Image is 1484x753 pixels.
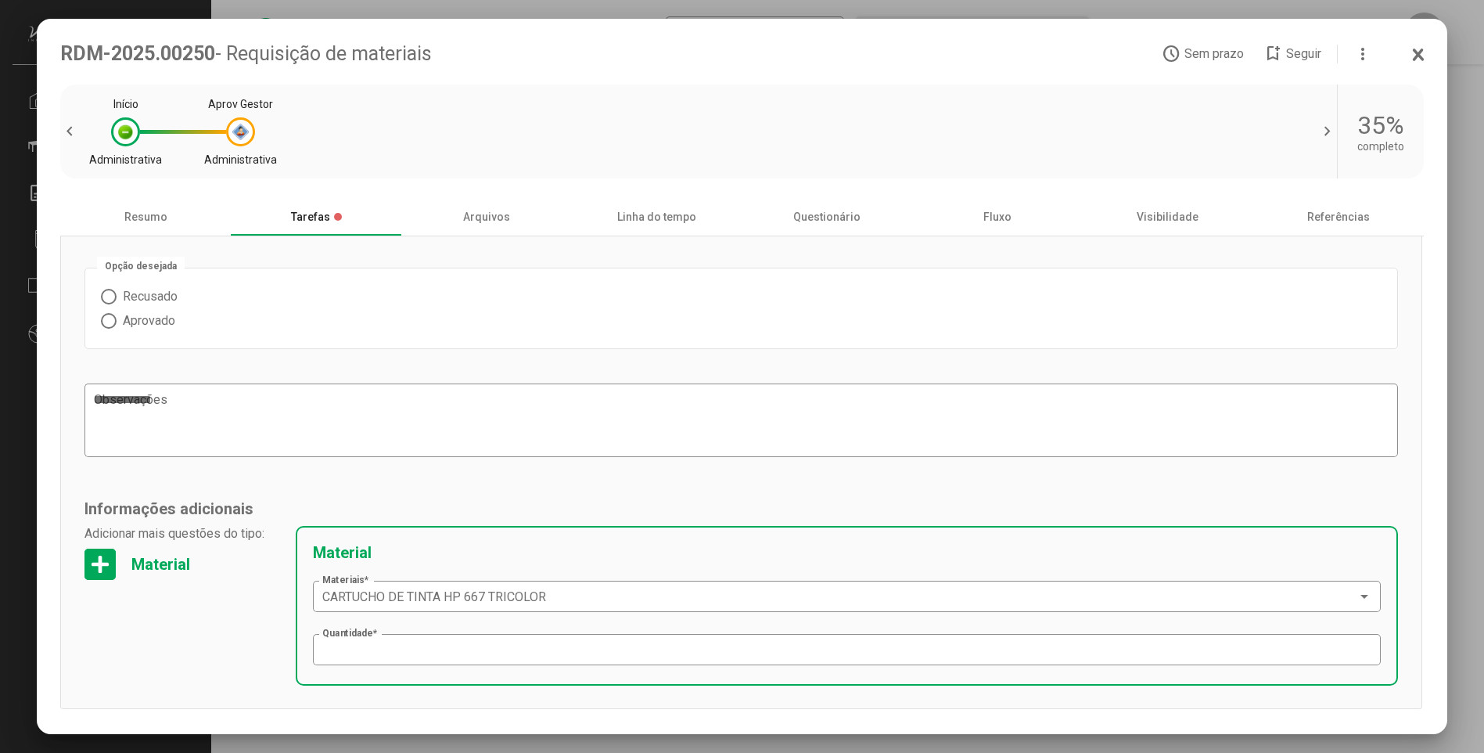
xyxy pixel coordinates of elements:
div: Questionário [742,198,912,236]
div: Administrativa [204,153,277,166]
div: Referências [1253,198,1424,236]
span: - Requisição de materiais [215,42,432,65]
div: RDM-2025.00250 [60,42,1161,65]
font: Aprovado [123,313,175,328]
mat-label: Opção desejada [97,257,185,276]
div: Fluxo [912,198,1083,236]
span: chevron_right [1313,122,1337,141]
span: CARTUCHO DE TINTA HP 667 TRICOLOR [322,589,546,604]
div: Início [113,98,138,110]
div: Visibilidade [1083,198,1253,236]
span: chevron_left [60,122,84,141]
div: Linha do tempo [572,198,742,236]
div: Informações adicionais [84,499,1397,518]
font: Recusado [123,289,178,304]
span: Sem prazo [1184,46,1244,61]
font: Tarefas [291,211,330,223]
span: Adicionar mais questões do tipo: [84,526,280,541]
mat-icon: access_time [1162,45,1180,63]
div: Aprov Gestor [208,98,273,110]
font: Arquivos [463,211,510,223]
div: Material [313,543,372,562]
div: 35% [1357,110,1404,140]
mat-icon: more_vert [1353,45,1372,63]
mat-icon: bookmark_add [1263,45,1282,63]
div: Resumo [60,198,231,236]
span: Seguir [1286,46,1321,61]
div: Material [131,555,190,574]
div: Administrativa [89,153,162,166]
div: completo [1357,140,1404,153]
